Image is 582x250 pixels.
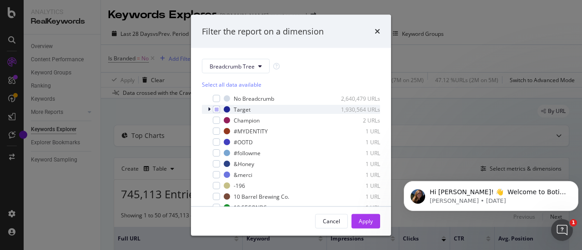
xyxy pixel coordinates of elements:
[336,105,380,113] div: 1,930,564 URLs
[191,15,391,235] div: modal
[400,162,582,225] iframe: Intercom notifications message
[234,203,267,211] div: 10 SECONDS
[336,171,380,178] div: 1 URL
[375,25,380,37] div: times
[234,127,268,135] div: #MYDENTITY
[234,192,289,200] div: 10 Barrel Brewing Co.
[323,217,340,225] div: Cancel
[30,35,167,43] p: Message from Laura, sent 18w ago
[234,181,245,189] div: -196
[234,171,252,178] div: &merci
[234,138,253,146] div: #OOTD
[234,160,254,167] div: &Honey
[351,214,380,228] button: Apply
[336,203,380,211] div: 1 URL
[336,181,380,189] div: 1 URL
[336,138,380,146] div: 1 URL
[210,62,255,70] span: Breadcrumb Tree
[202,59,270,74] button: Breadcrumb Tree
[336,94,380,102] div: 2,640,479 URLs
[30,26,166,70] span: Hi [PERSON_NAME]! 👋 Welcome to Botify chat support! Have a question? Reply to this message and ou...
[570,219,577,226] span: 1
[336,149,380,157] div: 1 URL
[336,127,380,135] div: 1 URL
[336,192,380,200] div: 1 URL
[315,214,348,228] button: Cancel
[234,149,261,157] div: #followme
[551,219,573,241] iframe: Intercom live chat
[359,217,373,225] div: Apply
[202,25,324,37] div: Filter the report on a dimension
[202,81,380,88] div: Select all data available
[336,116,380,124] div: 2 URLs
[234,94,274,102] div: No Breadcrumb
[336,160,380,167] div: 1 URL
[234,105,251,113] div: Target
[234,116,260,124] div: Champion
